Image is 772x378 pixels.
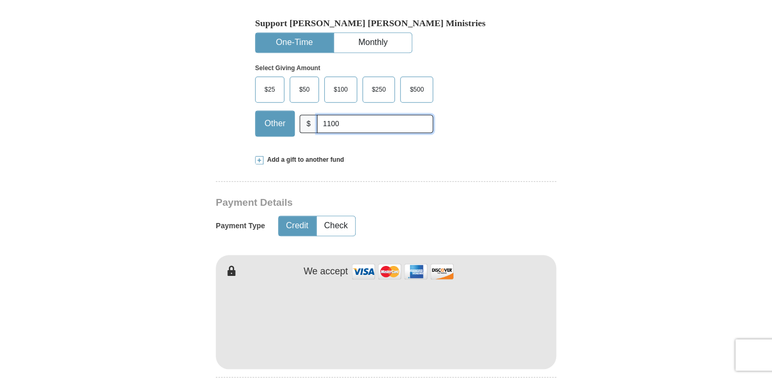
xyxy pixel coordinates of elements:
input: Other Amount [317,115,433,133]
span: $100 [328,82,353,97]
h3: Payment Details [216,197,483,209]
strong: Select Giving Amount [255,64,320,72]
h5: Support [PERSON_NAME] [PERSON_NAME] Ministries [255,18,517,29]
span: $25 [259,82,280,97]
span: $50 [294,82,315,97]
span: Other [259,116,291,131]
button: Credit [279,216,316,236]
button: One-Time [256,33,333,52]
span: $250 [367,82,391,97]
button: Check [317,216,355,236]
button: Monthly [334,33,412,52]
h4: We accept [304,266,348,277]
h5: Payment Type [216,221,265,230]
span: $ [300,115,317,133]
span: $500 [404,82,429,97]
span: Add a gift to another fund [263,155,344,164]
img: credit cards accepted [350,260,455,283]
